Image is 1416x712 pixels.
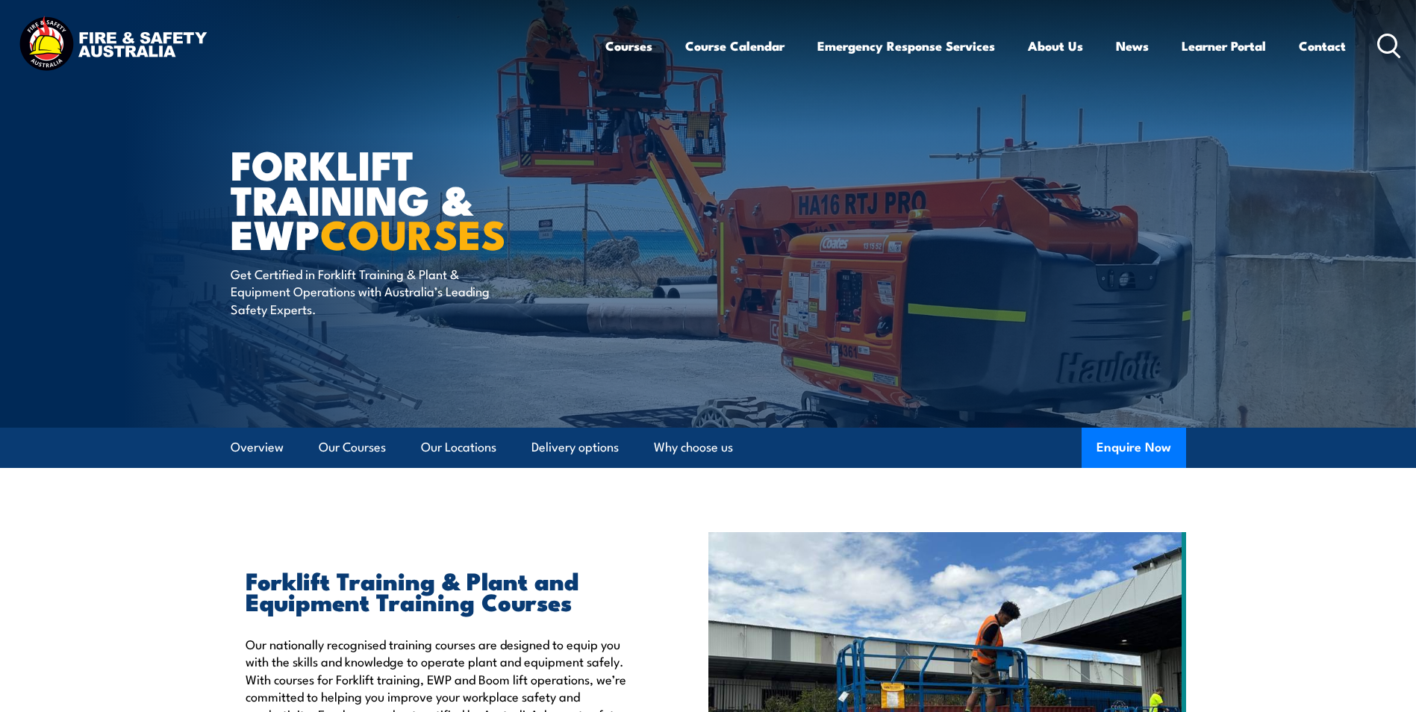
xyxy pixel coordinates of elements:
a: Why choose us [654,428,733,467]
h2: Forklift Training & Plant and Equipment Training Courses [246,569,640,611]
button: Enquire Now [1082,428,1186,468]
a: News [1116,26,1149,66]
a: Contact [1299,26,1346,66]
a: Our Courses [319,428,386,467]
p: Get Certified in Forklift Training & Plant & Equipment Operations with Australia’s Leading Safety... [231,265,503,317]
strong: COURSES [320,202,506,263]
a: About Us [1028,26,1083,66]
a: Learner Portal [1182,26,1266,66]
a: Our Locations [421,428,496,467]
a: Courses [605,26,652,66]
h1: Forklift Training & EWP [231,146,599,251]
a: Emergency Response Services [817,26,995,66]
a: Course Calendar [685,26,785,66]
a: Overview [231,428,284,467]
a: Delivery options [531,428,619,467]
